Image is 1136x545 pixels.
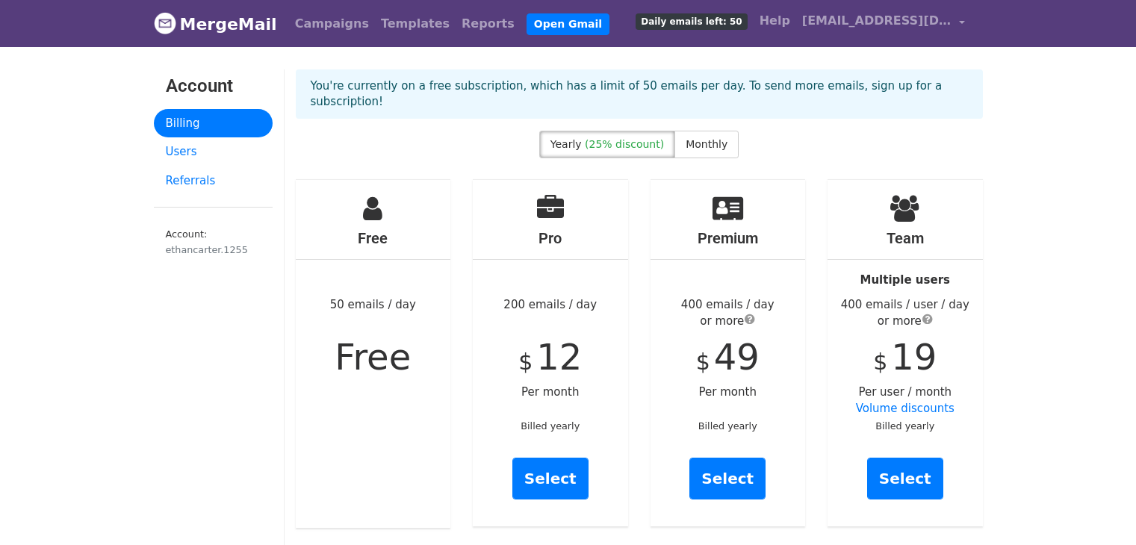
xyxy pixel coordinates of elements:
h4: Free [296,229,451,247]
a: Referrals [154,166,273,196]
a: Help [754,6,796,36]
span: $ [518,349,533,375]
span: (25% discount) [585,138,664,150]
a: Reports [456,9,521,39]
a: [EMAIL_ADDRESS][DOMAIN_NAME] [796,6,971,41]
strong: Multiple users [860,273,950,287]
small: Billed yearly [875,420,934,432]
small: Billed yearly [521,420,580,432]
small: Billed yearly [698,420,757,432]
h4: Team [828,229,983,247]
span: [EMAIL_ADDRESS][DOMAIN_NAME] [802,12,952,30]
h4: Pro [473,229,628,247]
a: Campaigns [289,9,375,39]
a: Select [867,458,943,499]
p: You're currently on a free subscription, which has a limit of 50 emails per day. To send more ema... [311,78,968,110]
div: 400 emails / day or more [651,296,806,330]
div: 50 emails / day [296,180,451,528]
a: MergeMail [154,8,277,40]
div: Per user / month [828,180,983,526]
a: Select [689,458,766,499]
a: Daily emails left: 50 [630,6,753,36]
span: Yearly [550,138,582,150]
span: 12 [536,336,582,378]
a: Templates [375,9,456,39]
a: Billing [154,109,273,138]
a: Select [512,458,589,499]
span: Daily emails left: 50 [636,13,747,30]
span: $ [696,349,710,375]
a: Users [154,137,273,166]
span: 49 [714,336,760,378]
h4: Premium [651,229,806,247]
span: Monthly [686,138,727,150]
small: Account: [166,228,261,257]
a: Open Gmail [527,13,609,35]
img: MergeMail logo [154,12,176,34]
div: ethancarter.1255 [166,243,261,257]
span: 19 [891,336,937,378]
span: Free [335,336,411,378]
div: 200 emails / day Per month [473,180,628,526]
a: Volume discounts [856,402,955,415]
h3: Account [166,75,261,97]
span: $ [873,349,887,375]
div: 400 emails / user / day or more [828,296,983,330]
div: Per month [651,180,806,526]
